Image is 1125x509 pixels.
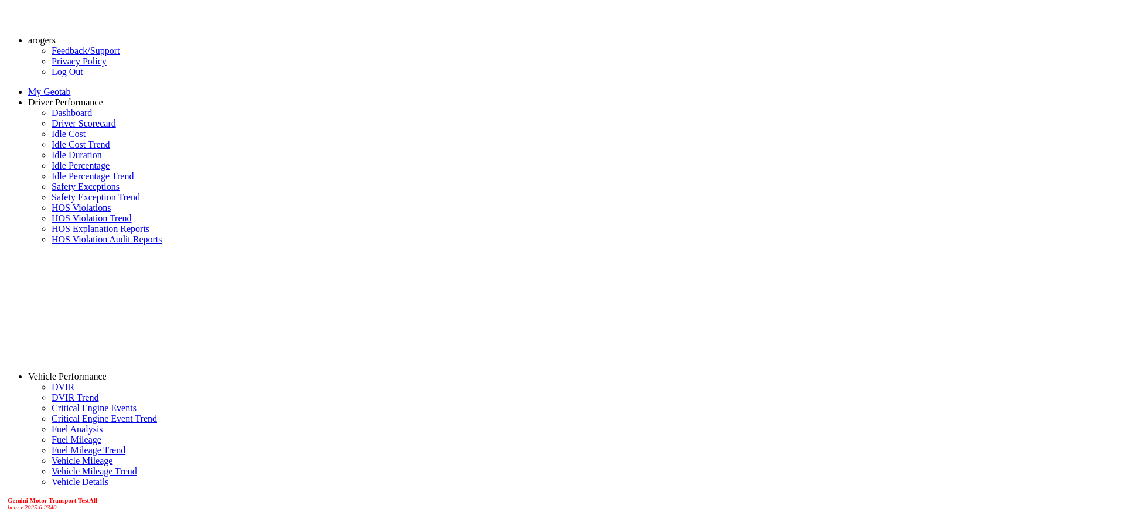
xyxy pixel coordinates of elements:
[52,392,98,402] a: DVIR Trend
[52,118,116,128] a: Driver Scorecard
[52,424,103,434] a: Fuel Analysis
[28,97,103,107] a: Driver Performance
[52,160,110,170] a: Idle Percentage
[52,56,107,66] a: Privacy Policy
[28,35,56,45] a: arogers
[52,414,157,423] a: Critical Engine Event Trend
[52,234,162,244] a: HOS Violation Audit Reports
[52,139,110,149] a: Idle Cost Trend
[28,371,107,381] a: Vehicle Performance
[52,108,92,118] a: Dashboard
[52,466,137,476] a: Vehicle Mileage Trend
[52,477,108,487] a: Vehicle Details
[52,150,102,160] a: Idle Duration
[52,224,149,234] a: HOS Explanation Reports
[52,456,112,466] a: Vehicle Mileage
[52,67,83,77] a: Log Out
[52,171,134,181] a: Idle Percentage Trend
[52,213,132,223] a: HOS Violation Trend
[28,87,70,97] a: My Geotab
[52,46,120,56] a: Feedback/Support
[52,192,140,202] a: Safety Exception Trend
[52,129,86,139] a: Idle Cost
[52,382,74,392] a: DVIR
[52,203,111,213] a: HOS Violations
[52,403,137,413] a: Critical Engine Events
[52,182,120,192] a: Safety Exceptions
[52,445,125,455] a: Fuel Mileage Trend
[8,497,97,504] b: Gemini Motor Transport TestAll
[52,435,101,445] a: Fuel Mileage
